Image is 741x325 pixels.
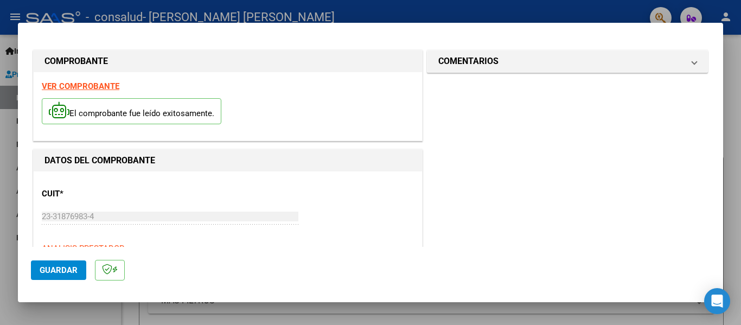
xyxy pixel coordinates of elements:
h1: COMENTARIOS [438,55,499,68]
p: CUIT [42,188,154,200]
a: VER COMPROBANTE [42,81,119,91]
p: El comprobante fue leído exitosamente. [42,98,221,125]
mat-expansion-panel-header: COMENTARIOS [427,50,707,72]
strong: DATOS DEL COMPROBANTE [44,155,155,165]
strong: COMPROBANTE [44,56,108,66]
button: Guardar [31,260,86,280]
span: Guardar [40,265,78,275]
div: Open Intercom Messenger [704,288,730,314]
span: ANALISIS PRESTADOR [42,244,124,253]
